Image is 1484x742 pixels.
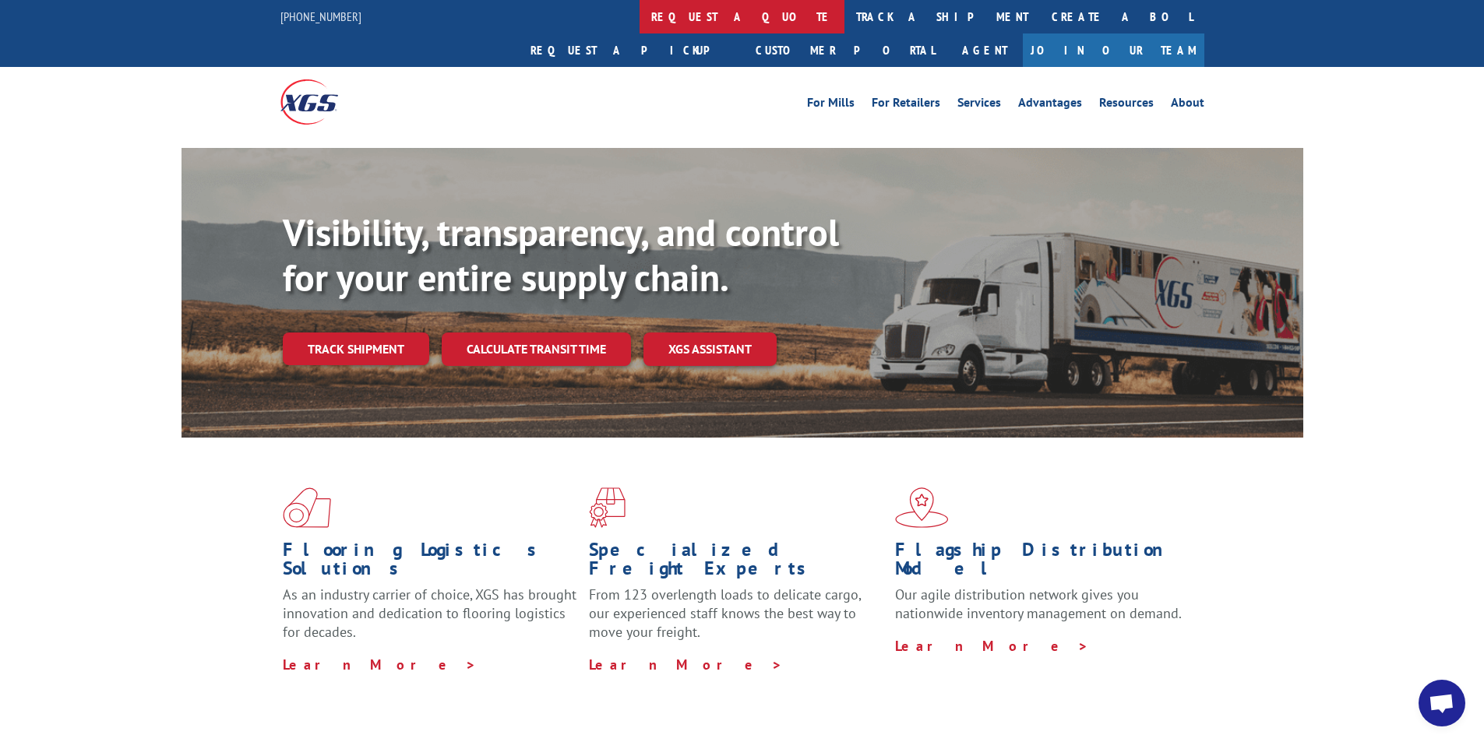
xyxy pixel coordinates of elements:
[807,97,855,114] a: For Mills
[895,586,1182,622] span: Our agile distribution network gives you nationwide inventory management on demand.
[283,586,576,641] span: As an industry carrier of choice, XGS has brought innovation and dedication to flooring logistics...
[283,540,577,586] h1: Flooring Logistics Solutions
[283,656,477,673] a: Learn More >
[957,97,1001,114] a: Services
[283,208,839,301] b: Visibility, transparency, and control for your entire supply chain.
[1099,97,1154,114] a: Resources
[1023,33,1204,67] a: Join Our Team
[442,332,631,366] a: Calculate transit time
[589,540,883,586] h1: Specialized Freight Experts
[519,33,744,67] a: Request a pickup
[589,656,783,673] a: Learn More >
[895,637,1089,655] a: Learn More >
[1018,97,1082,114] a: Advantages
[1171,97,1204,114] a: About
[643,332,777,366] a: XGS ASSISTANT
[946,33,1023,67] a: Agent
[895,540,1190,586] h1: Flagship Distribution Model
[1419,680,1465,726] a: Open chat
[872,97,940,114] a: For Retailers
[589,586,883,655] p: From 123 overlength loads to delicate cargo, our experienced staff knows the best way to move you...
[895,487,949,528] img: xgs-icon-flagship-distribution-model-red
[589,487,626,528] img: xgs-icon-focused-on-flooring-red
[283,487,331,528] img: xgs-icon-total-supply-chain-intelligence-red
[280,9,361,24] a: [PHONE_NUMBER]
[283,332,429,365] a: Track shipment
[744,33,946,67] a: Customer Portal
